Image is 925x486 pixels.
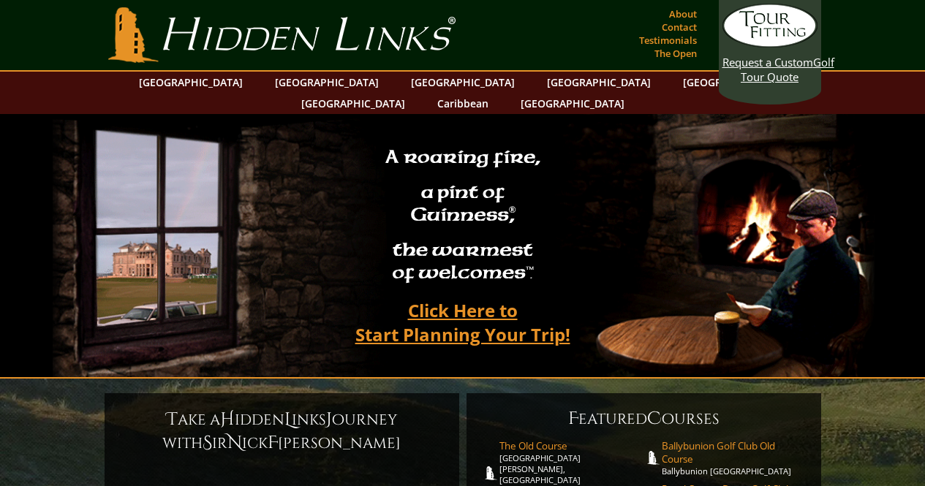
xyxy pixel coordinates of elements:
a: [GEOGRAPHIC_DATA] [268,72,386,93]
a: [GEOGRAPHIC_DATA] [513,93,632,114]
span: Request a Custom [722,55,813,69]
a: Click Here toStart Planning Your Trip! [341,293,585,352]
a: [GEOGRAPHIC_DATA] [404,72,522,93]
span: Ballybunion Golf Club Old Course [662,439,807,466]
a: The Open [651,43,701,64]
span: T [167,408,178,431]
a: [GEOGRAPHIC_DATA] [132,72,250,93]
a: Request a CustomGolf Tour Quote [722,4,818,84]
a: [GEOGRAPHIC_DATA] [294,93,412,114]
h6: ake a idden inks ourney with ir ick [PERSON_NAME] [119,408,445,455]
a: Ballybunion Golf Club Old CourseBallybunion [GEOGRAPHIC_DATA] [662,439,807,476]
h6: eatured ourses [481,407,807,430]
a: [GEOGRAPHIC_DATA] [676,72,794,93]
a: Testimonials [635,30,701,50]
span: The Old Course [499,439,644,452]
span: C [647,407,662,430]
span: S [203,431,212,455]
span: F [568,407,578,430]
span: J [326,408,332,431]
h2: A roaring fire, a pint of Guinness , the warmest of welcomes™. [376,140,550,293]
a: Contact [658,17,701,37]
a: Caribbean [430,93,496,114]
span: F [268,431,278,455]
span: H [220,408,235,431]
span: L [284,408,292,431]
a: About [665,4,701,24]
span: N [227,431,242,455]
a: [GEOGRAPHIC_DATA] [540,72,658,93]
